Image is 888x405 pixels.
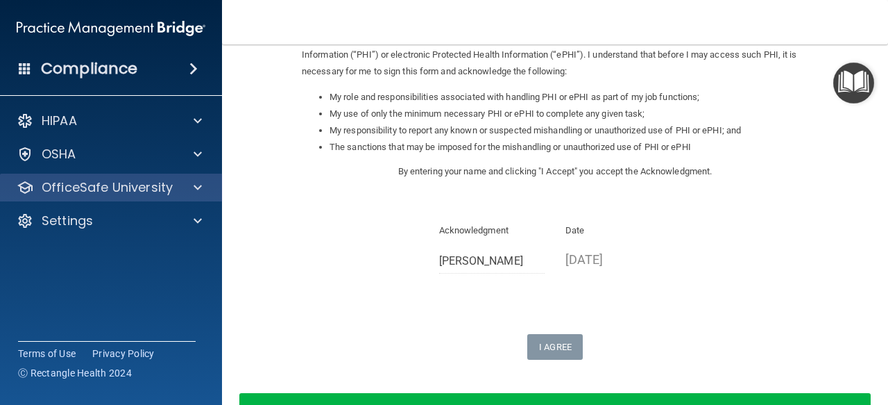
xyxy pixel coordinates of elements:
[42,146,76,163] p: OSHA
[565,222,672,239] p: Date
[330,89,808,106] li: My role and responsibilities associated with handling PHI or ePHI as part of my job functions;
[92,347,155,361] a: Privacy Policy
[833,63,874,104] button: Open Resource Center
[439,222,545,239] p: Acknowledgment
[17,146,202,163] a: OSHA
[439,248,545,274] input: Full Name
[17,113,202,129] a: HIPAA
[41,59,137,78] h4: Compliance
[18,366,132,380] span: Ⓒ Rectangle Health 2024
[17,213,202,229] a: Settings
[17,15,205,42] img: PMB logo
[330,106,808,122] li: My use of only the minimum necessary PHI or ePHI to complete any given task;
[302,163,808,180] p: By entering your name and clicking "I Accept" you accept the Acknowledgment.
[330,139,808,156] li: The sanctions that may be imposed for the mishandling or unauthorized use of PHI or ePHI
[18,347,76,361] a: Terms of Use
[17,179,202,196] a: OfficeSafe University
[42,113,77,129] p: HIPAA
[527,334,583,360] button: I Agree
[42,213,93,229] p: Settings
[565,248,672,271] p: [DATE]
[302,30,808,80] p: As part of my employment with KidSense Therapy Group I may be asked to handle information which c...
[42,179,173,196] p: OfficeSafe University
[330,122,808,139] li: My responsibility to report any known or suspected mishandling or unauthorized use of PHI or ePHI...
